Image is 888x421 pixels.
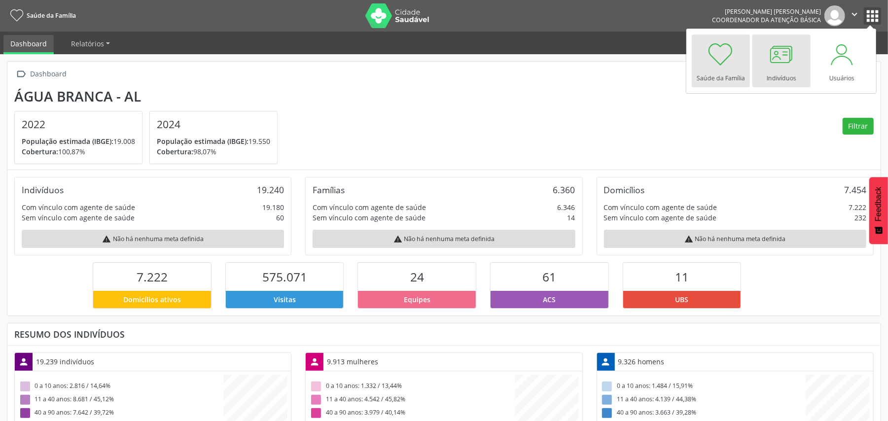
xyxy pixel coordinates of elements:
[22,212,135,223] div: Sem vínculo com agente de saúde
[22,147,58,156] span: Cobertura:
[22,202,135,212] div: Com vínculo com agente de saúde
[22,137,113,146] span: População estimada (IBGE):
[323,353,382,370] div: 9.913 mulheres
[157,137,249,146] span: População estimada (IBGE):
[604,184,645,195] div: Domicílios
[18,393,223,407] div: 11 a 40 anos: 8.681 / 45,12%
[849,9,860,20] i: 
[309,393,514,407] div: 11 a 40 anos: 4.542 / 45,82%
[393,235,402,244] i: warning
[14,67,29,81] i: 
[568,212,575,223] div: 14
[22,118,135,131] h4: 2022
[869,177,888,244] button: Feedback - Mostrar pesquisa
[844,184,866,195] div: 7.454
[274,294,296,305] span: Visitas
[543,294,556,305] span: ACS
[157,147,193,156] span: Cobertura:
[309,356,320,367] i: person
[854,212,866,223] div: 232
[864,7,881,25] button: apps
[604,202,717,212] div: Com vínculo com agente de saúde
[615,353,668,370] div: 9.326 homens
[824,5,845,26] img: img
[3,35,54,54] a: Dashboard
[18,380,223,393] div: 0 a 10 anos: 2.816 / 14,64%
[558,202,575,212] div: 6.346
[157,118,270,131] h4: 2024
[22,146,135,157] p: 100,87%
[675,269,689,285] span: 11
[27,11,76,20] span: Saúde da Família
[752,35,811,87] a: Indivíduos
[257,184,284,195] div: 19.240
[849,202,866,212] div: 7.222
[684,235,693,244] i: warning
[22,136,135,146] p: 19.008
[553,184,575,195] div: 6.360
[542,269,556,285] span: 61
[313,202,426,212] div: Com vínculo com agente de saúde
[29,67,69,81] div: Dashboard
[601,380,806,393] div: 0 a 10 anos: 1.484 / 15,91%
[7,7,76,24] a: Saúde da Família
[843,118,874,135] button: Filtrar
[262,269,307,285] span: 575.071
[157,136,270,146] p: 19.550
[309,407,514,420] div: 40 a 90 anos: 3.979 / 40,14%
[601,407,806,420] div: 40 a 90 anos: 3.663 / 39,28%
[18,356,29,367] i: person
[313,230,575,248] div: Não há nenhuma meta definida
[309,380,514,393] div: 0 a 10 anos: 1.332 / 13,44%
[601,393,806,407] div: 11 a 40 anos: 4.139 / 44,38%
[33,353,98,370] div: 19.239 indivíduos
[102,235,111,244] i: warning
[712,16,821,24] span: Coordenador da Atenção Básica
[410,269,424,285] span: 24
[675,294,689,305] span: UBS
[313,212,426,223] div: Sem vínculo com agente de saúde
[604,230,866,248] div: Não há nenhuma meta definida
[157,146,270,157] p: 98,07%
[22,184,64,195] div: Indivíduos
[14,88,284,105] div: Água Branca - AL
[276,212,284,223] div: 60
[813,35,871,87] a: Usuários
[137,269,168,285] span: 7.222
[313,184,345,195] div: Famílias
[22,230,284,248] div: Não há nenhuma meta definida
[874,187,883,221] span: Feedback
[404,294,430,305] span: Equipes
[712,7,821,16] div: [PERSON_NAME] [PERSON_NAME]
[692,35,750,87] a: Saúde da Família
[123,294,181,305] span: Domicílios ativos
[18,407,223,420] div: 40 a 90 anos: 7.642 / 39,72%
[64,35,117,52] a: Relatórios
[262,202,284,212] div: 19.180
[14,67,69,81] a:  Dashboard
[601,356,611,367] i: person
[14,329,874,340] div: Resumo dos indivíduos
[604,212,717,223] div: Sem vínculo com agente de saúde
[845,5,864,26] button: 
[71,39,104,48] span: Relatórios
